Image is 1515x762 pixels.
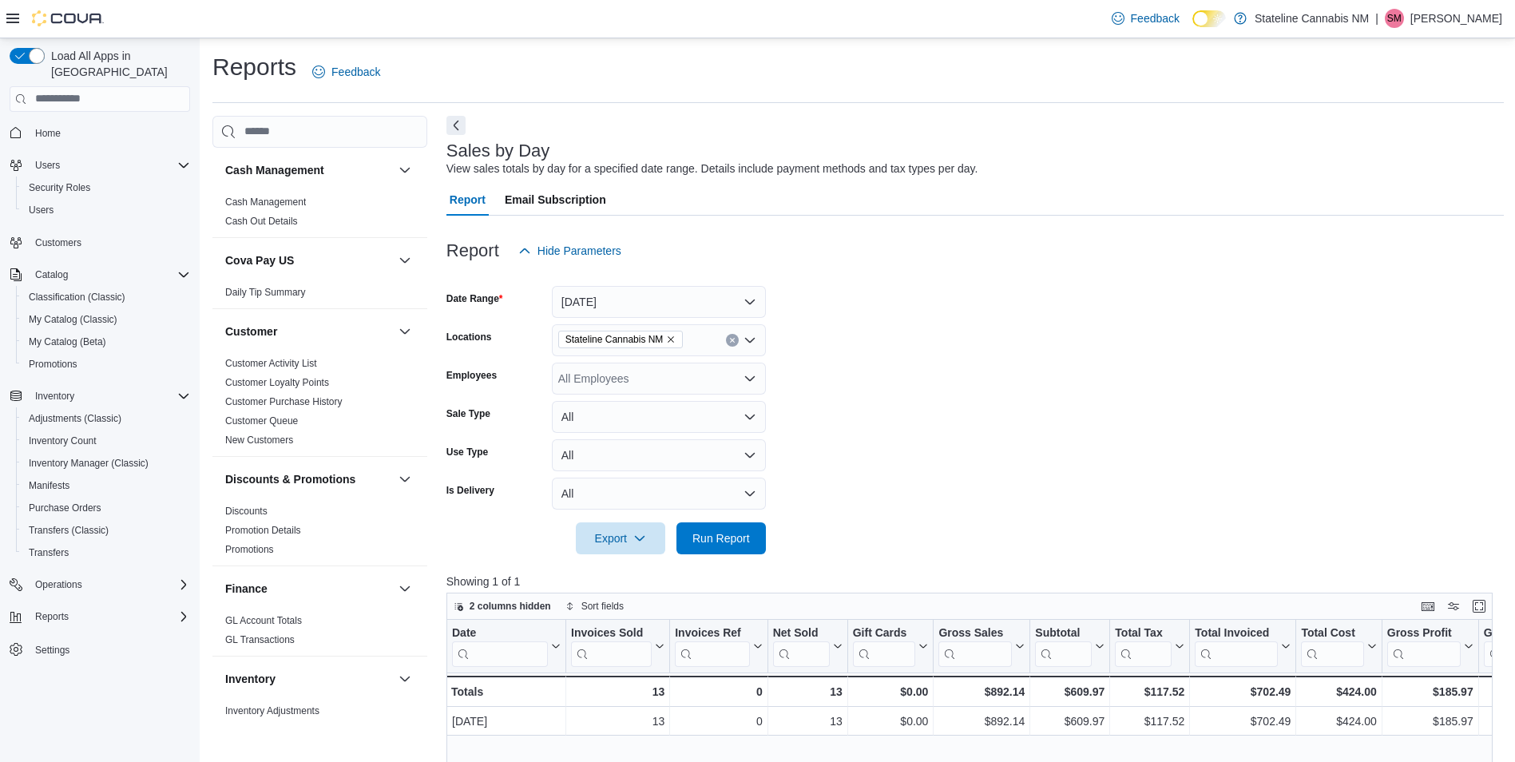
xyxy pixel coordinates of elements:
[29,607,75,626] button: Reports
[1387,625,1473,666] button: Gross Profit
[772,682,842,701] div: 13
[29,233,88,252] a: Customers
[225,435,293,446] a: New Customers
[225,415,298,427] a: Customer Queue
[852,682,928,701] div: $0.00
[35,610,69,623] span: Reports
[22,476,76,495] a: Manifests
[559,597,630,616] button: Sort fields
[29,265,190,284] span: Catalog
[45,48,190,80] span: Load All Apps in [GEOGRAPHIC_DATA]
[22,543,190,562] span: Transfers
[1195,712,1291,731] div: $702.49
[225,471,392,487] button: Discounts & Promotions
[29,502,101,514] span: Purchase Orders
[225,323,392,339] button: Customer
[1115,625,1184,666] button: Total Tax
[692,530,750,546] span: Run Report
[744,334,756,347] button: Open list of options
[22,454,190,473] span: Inventory Manager (Classic)
[225,525,301,536] a: Promotion Details
[29,204,54,216] span: Users
[3,264,196,286] button: Catalog
[1131,10,1180,26] span: Feedback
[16,308,196,331] button: My Catalog (Classic)
[212,283,427,308] div: Cova Pay US
[29,181,90,194] span: Security Roles
[1035,625,1105,666] button: Subtotal
[1301,712,1376,731] div: $424.00
[16,474,196,497] button: Manifests
[29,358,77,371] span: Promotions
[446,331,492,343] label: Locations
[225,357,317,370] span: Customer Activity List
[225,377,329,388] a: Customer Loyalty Points
[35,268,68,281] span: Catalog
[225,216,298,227] a: Cash Out Details
[29,123,190,143] span: Home
[744,372,756,385] button: Open list of options
[446,241,499,260] h3: Report
[225,614,302,627] span: GL Account Totals
[29,335,106,348] span: My Catalog (Beta)
[16,497,196,519] button: Purchase Orders
[22,431,190,450] span: Inventory Count
[581,600,624,613] span: Sort fields
[29,232,190,252] span: Customers
[446,116,466,135] button: Next
[35,127,61,140] span: Home
[1192,27,1193,28] span: Dark Mode
[1195,625,1278,641] div: Total Invoiced
[1387,625,1461,641] div: Gross Profit
[565,331,664,347] span: Stateline Cannabis NM
[22,178,190,197] span: Security Roles
[395,579,414,598] button: Finance
[225,162,392,178] button: Cash Management
[225,395,343,408] span: Customer Purchase History
[1385,9,1404,28] div: Samuel Munoz
[225,705,319,716] a: Inventory Adjustments
[675,625,749,666] div: Invoices Ref
[29,524,109,537] span: Transfers (Classic)
[29,546,69,559] span: Transfers
[22,409,128,428] a: Adjustments (Classic)
[451,682,561,701] div: Totals
[450,184,486,216] span: Report
[29,265,74,284] button: Catalog
[537,243,621,259] span: Hide Parameters
[552,286,766,318] button: [DATE]
[1387,682,1473,701] div: $185.97
[1115,712,1184,731] div: $117.52
[773,712,843,731] div: 13
[675,625,762,666] button: Invoices Ref
[16,542,196,564] button: Transfers
[212,502,427,566] div: Discounts & Promotions
[395,322,414,341] button: Customer
[446,446,488,458] label: Use Type
[225,252,392,268] button: Cova Pay US
[675,712,762,731] div: 0
[35,236,81,249] span: Customers
[16,331,196,353] button: My Catalog (Beta)
[452,712,561,731] div: [DATE]
[552,478,766,510] button: All
[446,292,503,305] label: Date Range
[22,454,155,473] a: Inventory Manager (Classic)
[35,159,60,172] span: Users
[22,521,115,540] a: Transfers (Classic)
[22,498,190,518] span: Purchase Orders
[22,355,84,374] a: Promotions
[1301,625,1376,666] button: Total Cost
[32,10,104,26] img: Cova
[395,251,414,270] button: Cova Pay US
[225,615,302,626] a: GL Account Totals
[225,581,268,597] h3: Finance
[16,177,196,199] button: Security Roles
[852,625,915,666] div: Gift Card Sales
[225,671,276,687] h3: Inventory
[16,286,196,308] button: Classification (Classic)
[225,196,306,208] a: Cash Management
